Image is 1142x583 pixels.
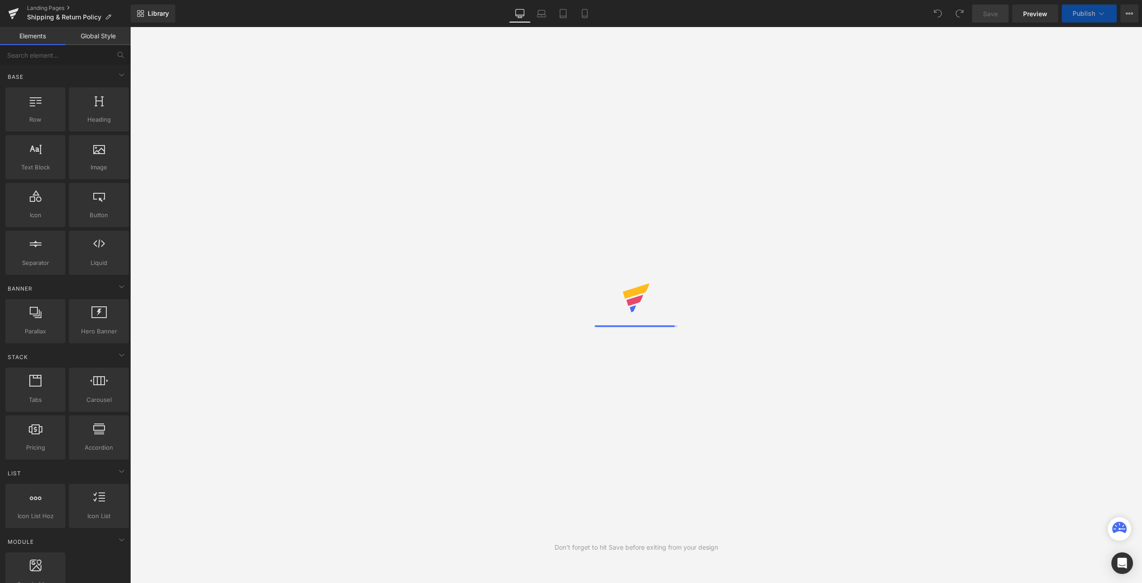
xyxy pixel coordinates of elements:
[509,5,531,23] a: Desktop
[8,327,63,336] span: Parallax
[72,210,126,220] span: Button
[72,327,126,336] span: Hero Banner
[7,353,29,361] span: Stack
[72,258,126,268] span: Liquid
[72,115,126,124] span: Heading
[8,395,63,405] span: Tabs
[1111,552,1133,574] div: Open Intercom Messenger
[7,469,22,478] span: List
[951,5,969,23] button: Redo
[27,14,101,21] span: Shipping & Return Policy
[27,5,131,12] a: Landing Pages
[574,5,596,23] a: Mobile
[72,163,126,172] span: Image
[1012,5,1058,23] a: Preview
[531,5,552,23] a: Laptop
[65,27,131,45] a: Global Style
[148,9,169,18] span: Library
[7,537,35,546] span: Module
[555,542,718,552] div: Don't forget to hit Save before exiting from your design
[7,73,24,81] span: Base
[131,5,175,23] a: New Library
[72,443,126,452] span: Accordion
[983,9,998,18] span: Save
[8,210,63,220] span: Icon
[8,511,63,521] span: Icon List Hoz
[7,284,33,293] span: Banner
[929,5,947,23] button: Undo
[1120,5,1138,23] button: More
[72,511,126,521] span: Icon List
[1062,5,1117,23] button: Publish
[1023,9,1047,18] span: Preview
[8,163,63,172] span: Text Block
[8,443,63,452] span: Pricing
[8,115,63,124] span: Row
[8,258,63,268] span: Separator
[552,5,574,23] a: Tablet
[72,395,126,405] span: Carousel
[1073,10,1095,17] span: Publish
